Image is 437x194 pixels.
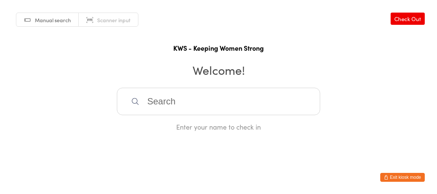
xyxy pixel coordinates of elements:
[117,122,320,131] div: Enter your name to check in
[7,43,430,53] h1: KWS - Keeping Women Strong
[117,88,320,115] input: Search
[97,16,131,24] span: Scanner input
[391,13,425,25] a: Check Out
[35,16,71,24] span: Manual search
[7,61,430,78] h2: Welcome!
[380,173,425,182] button: Exit kiosk mode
